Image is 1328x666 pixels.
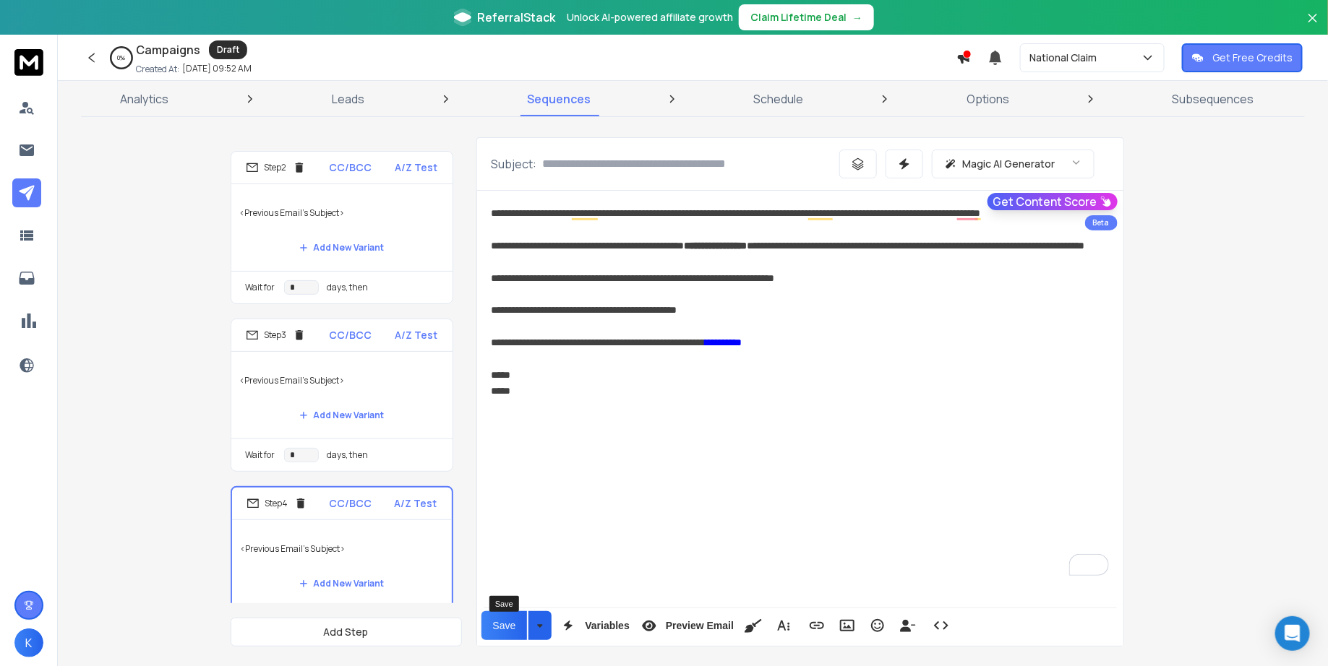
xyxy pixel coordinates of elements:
[231,486,453,608] li: Step4CC/BCCA/Z Test<Previous Email's Subject>Add New Variant
[864,611,891,640] button: Emoticons
[395,496,437,511] p: A/Z Test
[327,449,369,461] p: days, then
[635,611,737,640] button: Preview Email
[1275,616,1310,651] div: Open Intercom Messenger
[288,569,396,598] button: Add New Variant
[527,90,591,108] p: Sequences
[554,611,633,640] button: Variables
[323,82,373,116] a: Leads
[740,611,767,640] button: Clean HTML
[1173,90,1254,108] p: Subsequences
[663,620,737,632] span: Preview Email
[288,233,396,262] button: Add New Variant
[770,611,797,640] button: More Text
[967,90,1009,108] p: Options
[582,620,633,632] span: Variables
[745,82,813,116] a: Schedule
[241,529,443,569] p: <Previous Email's Subject>
[852,10,862,25] span: →
[492,155,537,173] p: Subject:
[136,41,200,59] h1: Campaigns
[136,64,179,75] p: Created At:
[246,329,306,342] div: Step 3
[330,496,372,511] p: CC/BCC
[1182,43,1303,72] button: Get Free Credits
[481,611,528,640] button: Save
[489,596,519,612] div: Save
[231,319,453,472] li: Step3CC/BCCA/Z Test<Previous Email's Subject>Add New VariantWait fordays, then
[477,9,555,26] span: ReferralStack
[395,328,438,342] p: A/Z Test
[1029,51,1102,65] p: National Claim
[118,53,126,62] p: 0 %
[111,82,177,116] a: Analytics
[288,401,396,430] button: Add New Variant
[894,611,922,640] button: Insert Unsubscribe Link
[1085,215,1118,230] div: Beta
[1212,51,1293,65] p: Get Free Credits
[932,150,1094,178] button: Magic AI Generator
[477,191,1123,590] div: To enrich screen reader interactions, please activate Accessibility in Grammarly extension settings
[327,282,369,293] p: days, then
[182,63,252,74] p: [DATE] 09:52 AM
[754,90,804,108] p: Schedule
[963,157,1055,171] p: Magic AI Generator
[1164,82,1263,116] a: Subsequences
[246,161,306,174] div: Step 2
[1303,9,1322,43] button: Close banner
[14,628,43,657] button: K
[332,90,364,108] p: Leads
[329,328,372,342] p: CC/BCC
[120,90,168,108] p: Analytics
[395,160,438,175] p: A/Z Test
[240,360,444,401] p: <Previous Email's Subject>
[209,40,247,59] div: Draft
[834,611,861,640] button: Insert Image (⌘P)
[518,82,599,116] a: Sequences
[246,449,275,461] p: Wait for
[246,282,275,293] p: Wait for
[567,10,733,25] p: Unlock AI-powered affiliate growth
[958,82,1018,116] a: Options
[240,193,444,233] p: <Previous Email's Subject>
[231,151,453,304] li: Step2CC/BCCA/Z Test<Previous Email's Subject>Add New VariantWait fordays, then
[803,611,831,640] button: Insert Link (⌘K)
[739,4,874,30] button: Claim Lifetime Deal→
[329,160,372,175] p: CC/BCC
[988,193,1118,210] button: Get Content Score
[928,611,955,640] button: Code View
[231,618,462,646] button: Add Step
[247,497,307,510] div: Step 4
